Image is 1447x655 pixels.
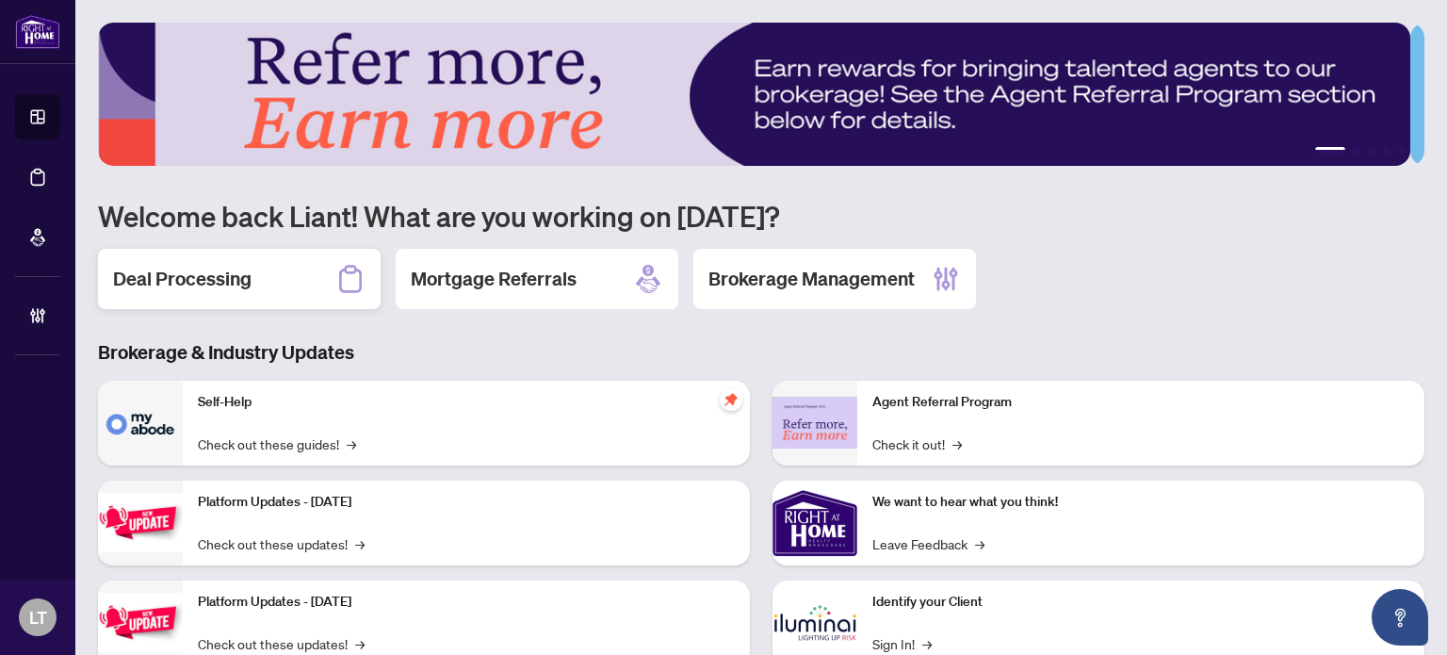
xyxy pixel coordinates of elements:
[98,198,1424,234] h1: Welcome back Liant! What are you working on [DATE]?
[98,593,183,652] img: Platform Updates - July 8, 2025
[198,434,356,454] a: Check out these guides!→
[347,434,356,454] span: →
[708,266,915,292] h2: Brokerage Management
[355,633,365,654] span: →
[29,604,47,630] span: LT
[198,592,735,613] p: Platform Updates - [DATE]
[1398,147,1406,155] button: 5
[872,633,932,654] a: Sign In!→
[772,397,857,449] img: Agent Referral Program
[1368,147,1375,155] button: 3
[198,492,735,513] p: Platform Updates - [DATE]
[1372,589,1428,646] button: Open asap
[355,533,365,554] span: →
[198,633,365,654] a: Check out these updates!→
[1315,147,1345,155] button: 1
[872,434,962,454] a: Check it out!→
[98,23,1410,166] img: Slide 0
[872,592,1409,613] p: Identify your Client
[15,14,60,49] img: logo
[198,533,365,554] a: Check out these updates!→
[975,533,984,554] span: →
[1353,147,1360,155] button: 2
[113,266,252,292] h2: Deal Processing
[98,493,183,552] img: Platform Updates - July 21, 2025
[198,392,735,413] p: Self-Help
[411,266,577,292] h2: Mortgage Referrals
[872,533,984,554] a: Leave Feedback→
[772,481,857,565] img: We want to hear what you think!
[952,434,962,454] span: →
[1383,147,1390,155] button: 4
[922,633,932,654] span: →
[98,339,1424,366] h3: Brokerage & Industry Updates
[720,388,742,411] span: pushpin
[872,492,1409,513] p: We want to hear what you think!
[98,381,183,466] img: Self-Help
[872,392,1409,413] p: Agent Referral Program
